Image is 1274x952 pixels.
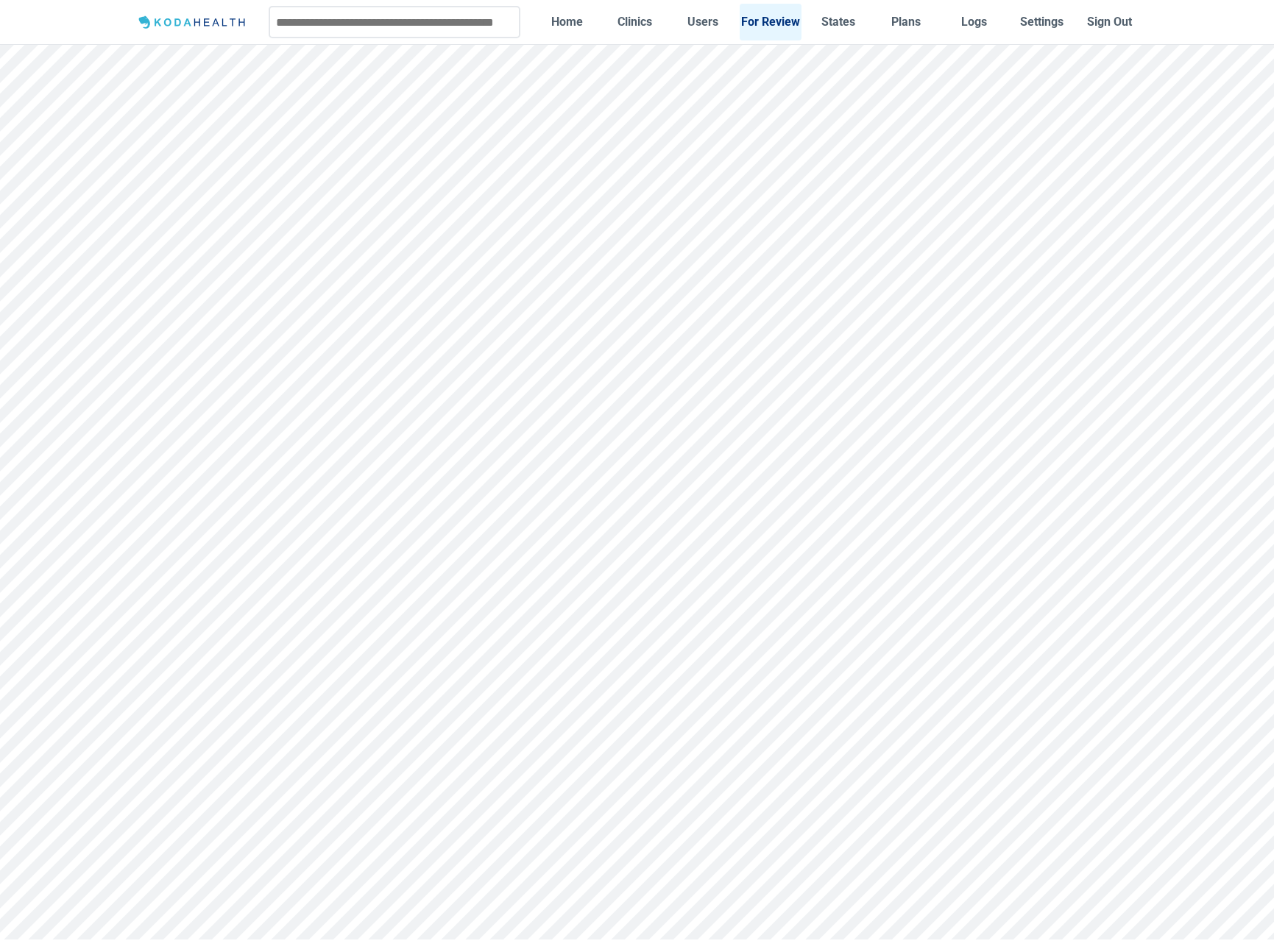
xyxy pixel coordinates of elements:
[807,4,869,40] a: States
[740,4,801,40] a: For Review
[537,4,598,40] a: Home
[1011,4,1072,40] a: Settings
[943,4,1005,40] a: Logs
[134,13,252,32] img: Logo
[875,4,937,40] a: Plans
[672,4,734,40] a: Users
[604,4,666,40] a: Clinics
[1078,4,1140,40] button: Sign Out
